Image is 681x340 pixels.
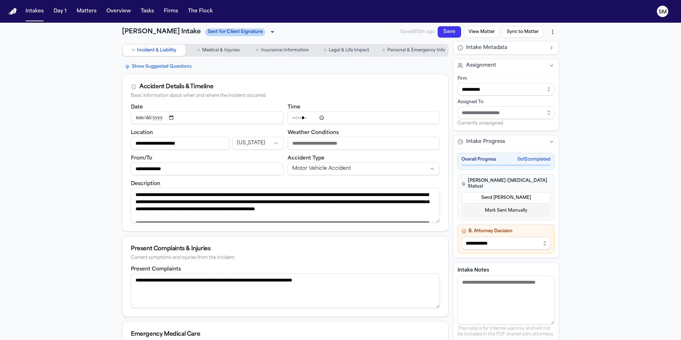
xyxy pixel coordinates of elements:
[466,44,507,51] span: Intake Metadata
[466,62,496,69] span: Assignment
[232,137,283,150] button: Incident state
[458,83,554,96] input: Select firm
[197,47,200,54] span: ○
[288,156,325,161] label: Accident Type
[131,273,440,308] textarea: Present complaints
[131,137,229,150] input: Incident location
[131,111,283,124] input: Incident date
[122,62,194,71] button: Show Suggested Questions
[458,106,554,119] input: Assign to staff member
[380,45,448,56] button: Go to Personal & Emergency Info
[517,157,550,162] span: 0 of 2 completed
[137,48,176,53] span: Incident & Liability
[458,326,554,337] p: This note is for internal use only and will not be included in the PDF shared with attorneys.
[131,93,440,99] div: Basic information about when and where the incident occurred
[205,27,277,37] div: Update intake status
[659,10,667,15] text: SM
[458,267,554,274] label: Intake Notes
[502,26,543,38] button: Sync to Matter
[461,178,550,189] h4: [PERSON_NAME] ([MEDICAL_DATA] Status)
[131,105,143,110] label: Date
[458,275,554,324] textarea: Intake notes
[131,245,440,253] div: Present Complaints & Injuries
[288,105,300,110] label: Time
[205,28,265,36] span: Sent for Client Signature
[458,76,554,82] div: Firm
[400,29,435,35] span: Saved 902m ago
[74,5,99,18] button: Matters
[315,45,378,56] button: Go to Legal & Life Impact
[453,41,559,54] button: Intake Metadata
[202,48,240,53] span: Medical & Injuries
[187,45,250,56] button: Go to Medical & Injuries
[461,228,550,234] h4: B. Attorney Decision
[131,130,153,135] label: Location
[131,156,152,161] label: From/To
[138,5,157,18] button: Tasks
[9,8,17,15] img: Finch Logo
[453,135,559,148] button: Intake Progress
[387,48,445,53] span: Personal & Emergency Info
[185,5,216,18] button: The Flock
[131,162,283,175] input: From/To destination
[123,45,186,56] button: Go to Incident & Liability
[122,27,201,37] h1: [PERSON_NAME] Intake
[23,5,46,18] button: Intakes
[131,267,181,272] label: Present Complaints
[251,45,314,56] button: Go to Insurance Information
[261,48,309,53] span: Insurance Information
[461,205,550,216] button: Mark Sent Manually
[382,47,385,54] span: ○
[453,59,559,72] button: Assignment
[461,157,496,162] span: Overall Progress
[104,5,134,18] button: Overview
[466,138,505,145] span: Intake Progress
[438,26,461,38] button: Save
[329,48,369,53] span: Legal & Life Impact
[131,188,440,223] textarea: Incident description
[324,47,327,54] span: ○
[458,99,554,105] div: Assigned To
[461,192,550,204] button: Send [PERSON_NAME]
[51,5,70,18] button: Day 1
[288,130,339,135] label: Weather Conditions
[288,137,440,150] input: Weather conditions
[464,26,499,38] button: View Matter
[256,47,259,54] span: ○
[132,47,135,54] span: ○
[288,111,440,124] input: Incident time
[139,83,213,91] div: Accident Details & Timeline
[131,255,440,261] div: Current symptoms and injuries from the incident
[546,26,559,38] button: More actions
[458,121,503,126] span: Currently unassigned
[9,8,17,15] a: Home
[131,181,160,186] label: Description
[161,5,181,18] button: Firms
[131,330,440,339] div: Emergency Medical Care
